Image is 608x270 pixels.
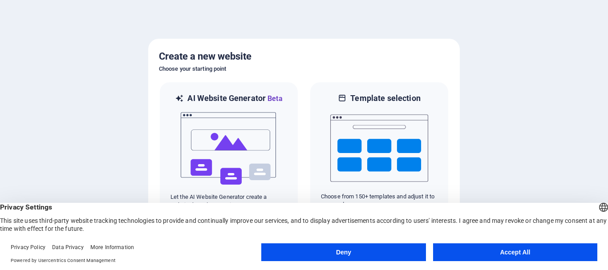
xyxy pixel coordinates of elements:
[159,64,449,74] h6: Choose your starting point
[180,104,278,193] img: ai
[187,93,282,104] h6: AI Website Generator
[170,193,287,209] p: Let the AI Website Generator create a website based on your input.
[350,93,420,104] h6: Template selection
[309,81,449,221] div: Template selectionChoose from 150+ templates and adjust it to you needs.
[266,94,283,103] span: Beta
[321,193,438,209] p: Choose from 150+ templates and adjust it to you needs.
[159,49,449,64] h5: Create a new website
[159,81,299,221] div: AI Website GeneratorBetaaiLet the AI Website Generator create a website based on your input.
